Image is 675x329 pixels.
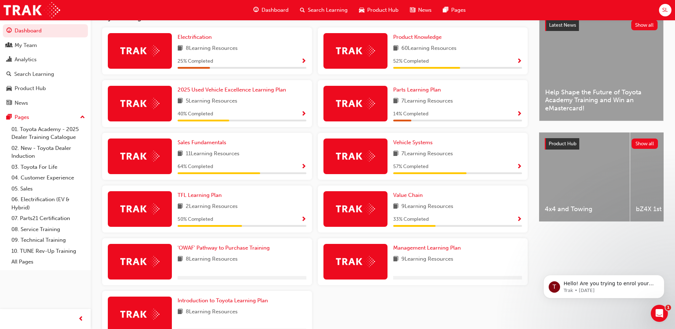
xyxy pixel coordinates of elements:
[9,124,88,143] a: 01. Toyota Academy - 2025 Dealer Training Catalogue
[186,150,239,158] span: 11 Learning Resources
[410,6,415,15] span: news-icon
[178,139,229,147] a: Sales Fundamentals
[393,139,433,146] span: Vehicle Systems
[178,297,271,305] a: Introduction to Toyota Learning Plan
[80,113,85,122] span: up-icon
[301,110,306,119] button: Show Progress
[404,3,437,17] a: news-iconNews
[9,246,88,257] a: 10. TUNE Rev-Up Training
[294,3,353,17] a: search-iconSearch Learning
[186,44,238,53] span: 8 Learning Resources
[15,99,28,107] div: News
[517,110,522,119] button: Show Progress
[15,84,46,93] div: Product Hub
[178,86,289,94] a: 2025 Used Vehicle Excellence Learning Plan
[3,53,88,66] a: Analytics
[9,235,88,246] a: 09. Technical Training
[401,202,453,211] span: 9 Learning Resources
[186,97,237,106] span: 5 Learning Resources
[300,6,305,15] span: search-icon
[517,57,522,66] button: Show Progress
[418,6,432,14] span: News
[393,34,442,40] span: Product Knowledge
[437,3,471,17] a: pages-iconPages
[539,14,664,121] a: Latest NewsShow allHelp Shape the Future of Toyota Academy Training and Win an eMastercard!
[393,139,436,147] a: Vehicle Systems
[178,215,213,224] span: 50 % Completed
[539,132,630,221] a: 4x4 and Towing
[3,96,88,110] a: News
[549,141,576,147] span: Product Hub
[336,203,375,214] img: Trak
[545,20,658,31] a: Latest NewsShow all
[120,203,159,214] img: Trak
[393,44,399,53] span: book-icon
[178,87,286,93] span: 2025 Used Vehicle Excellence Learning Plan
[665,305,671,310] span: 1
[301,164,306,170] span: Show Progress
[9,213,88,224] a: 07. Parts21 Certification
[178,44,183,53] span: book-icon
[178,139,226,146] span: Sales Fundamentals
[6,100,12,106] span: news-icon
[545,138,658,150] a: Product HubShow all
[301,57,306,66] button: Show Progress
[367,6,399,14] span: Product Hub
[533,260,675,310] iframe: Intercom notifications message
[186,202,238,211] span: 2 Learning Resources
[631,20,658,30] button: Show all
[6,42,12,49] span: people-icon
[336,45,375,56] img: Trak
[301,162,306,171] button: Show Progress
[120,309,159,320] img: Trak
[301,215,306,224] button: Show Progress
[178,57,213,66] span: 25 % Completed
[178,110,213,118] span: 40 % Completed
[178,192,222,198] span: TFL Learning Plan
[15,113,29,121] div: Pages
[301,216,306,223] span: Show Progress
[178,191,225,199] a: TFL Learning Plan
[451,6,466,14] span: Pages
[393,33,444,41] a: Product Knowledge
[393,97,399,106] span: book-icon
[120,256,159,267] img: Trak
[9,194,88,213] a: 06. Electrification (EV & Hybrid)
[545,205,624,213] span: 4x4 and Towing
[308,6,348,14] span: Search Learning
[9,224,88,235] a: 08. Service Training
[6,57,12,63] span: chart-icon
[401,150,453,158] span: 7 Learning Resources
[3,111,88,124] button: Pages
[359,6,364,15] span: car-icon
[178,202,183,211] span: book-icon
[517,162,522,171] button: Show Progress
[659,4,671,16] button: SL
[393,57,429,66] span: 52 % Completed
[178,150,183,158] span: book-icon
[393,87,441,93] span: Parts Learning Plan
[178,297,268,304] span: Introduction to Toyota Learning Plan
[393,163,428,171] span: 57 % Completed
[78,315,84,324] span: prev-icon
[186,255,238,264] span: 8 Learning Resources
[336,256,375,267] img: Trak
[4,2,60,18] a: Trak
[6,85,12,92] span: car-icon
[3,39,88,52] a: My Team
[3,68,88,81] a: Search Learning
[178,244,273,252] a: 'OWAF' Pathway to Purchase Training
[393,86,444,94] a: Parts Learning Plan
[3,23,88,111] button: DashboardMy TeamAnalyticsSearch LearningProduct HubNews
[393,244,464,252] a: Management Learning Plan
[545,88,658,113] span: Help Shape the Future of Toyota Academy Training and Win an eMastercard!
[253,6,259,15] span: guage-icon
[517,216,522,223] span: Show Progress
[517,111,522,117] span: Show Progress
[15,41,37,49] div: My Team
[120,151,159,162] img: Trak
[393,202,399,211] span: book-icon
